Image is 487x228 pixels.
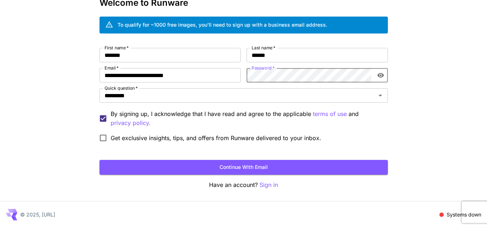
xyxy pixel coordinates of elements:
[252,45,275,51] label: Last name
[118,21,327,28] div: To qualify for ~1000 free images, you’ll need to sign up with a business email address.
[252,65,275,71] label: Password
[111,109,382,128] p: By signing up, I acknowledge that I have read and agree to the applicable and
[111,134,321,142] span: Get exclusive insights, tips, and offers from Runware delivered to your inbox.
[105,85,138,91] label: Quick question
[99,180,388,189] p: Have an account?
[447,211,481,218] p: Systems down
[375,90,385,100] button: Open
[105,65,119,71] label: Email
[99,160,388,175] button: Continue with email
[20,211,55,218] p: © 2025, [URL]
[105,45,129,51] label: First name
[313,109,347,119] p: terms of use
[111,119,151,128] p: privacy policy.
[313,109,347,119] button: By signing up, I acknowledge that I have read and agree to the applicable and privacy policy.
[260,180,278,189] button: Sign in
[111,119,151,128] button: By signing up, I acknowledge that I have read and agree to the applicable terms of use and
[374,69,387,82] button: toggle password visibility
